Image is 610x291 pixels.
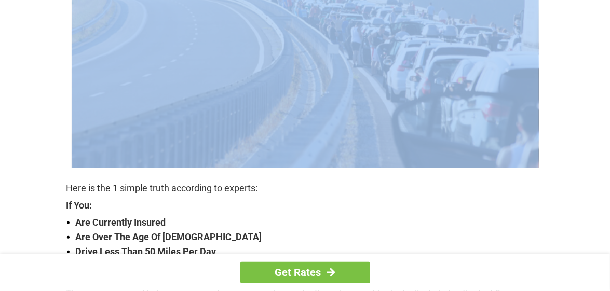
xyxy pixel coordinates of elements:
p: Here is the 1 simple truth according to experts: [66,181,544,196]
strong: Are Currently Insured [76,215,544,230]
a: Get Rates [240,262,370,283]
strong: Are Over The Age Of [DEMOGRAPHIC_DATA] [76,230,544,244]
strong: Drive Less Than 50 Miles Per Day [76,244,544,259]
strong: If You: [66,201,544,210]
